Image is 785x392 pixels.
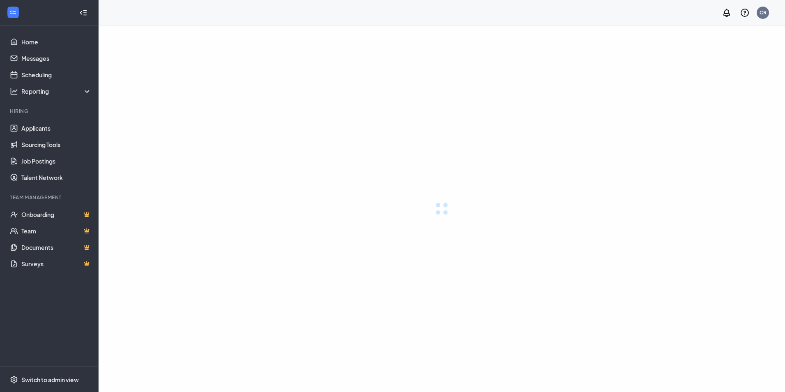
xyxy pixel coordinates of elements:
[9,8,17,16] svg: WorkstreamLogo
[10,194,90,201] div: Team Management
[21,153,92,169] a: Job Postings
[21,223,92,239] a: TeamCrown
[21,206,92,223] a: OnboardingCrown
[21,169,92,186] a: Talent Network
[21,50,92,67] a: Messages
[760,9,767,16] div: CR
[79,9,87,17] svg: Collapse
[21,256,92,272] a: SurveysCrown
[21,120,92,136] a: Applicants
[10,108,90,115] div: Hiring
[21,34,92,50] a: Home
[722,8,732,18] svg: Notifications
[21,376,79,384] div: Switch to admin view
[10,376,18,384] svg: Settings
[21,136,92,153] a: Sourcing Tools
[740,8,750,18] svg: QuestionInfo
[10,87,18,95] svg: Analysis
[21,87,92,95] div: Reporting
[21,67,92,83] a: Scheduling
[21,239,92,256] a: DocumentsCrown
